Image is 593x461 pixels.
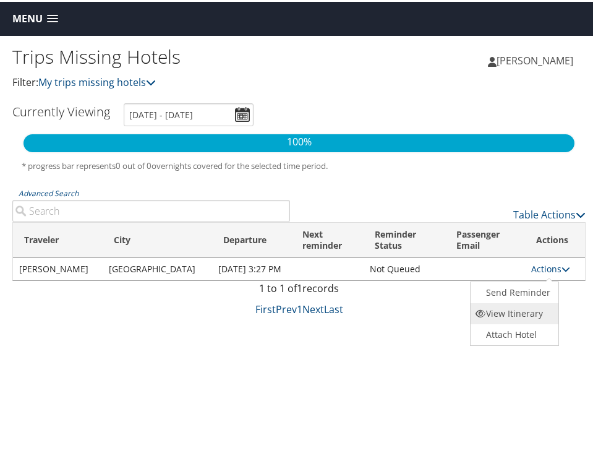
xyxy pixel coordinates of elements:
[364,221,445,256] th: Reminder Status
[124,101,254,124] input: [DATE] - [DATE]
[255,301,276,314] a: First
[12,198,290,220] input: Advanced Search
[291,221,364,256] th: Next reminder
[212,221,292,256] th: Departure: activate to sort column descending
[103,221,211,256] th: City: activate to sort column ascending
[531,261,570,273] a: Actions
[297,280,302,293] span: 1
[364,256,445,278] td: Not Queued
[23,132,574,149] p: 100%
[276,301,297,314] a: Prev
[471,280,556,301] a: Send Reminder
[471,322,556,343] a: Attach Hotel
[13,221,103,256] th: Traveler: activate to sort column ascending
[12,73,299,89] p: Filter:
[103,256,211,278] td: [GEOGRAPHIC_DATA]
[513,206,586,220] a: Table Actions
[13,256,103,278] td: [PERSON_NAME]
[116,158,151,170] span: 0 out of 0
[324,301,343,314] a: Last
[38,74,156,87] a: My trips missing hotels
[12,101,110,118] h3: Currently Viewing
[445,221,525,256] th: Passenger Email: activate to sort column ascending
[297,301,302,314] a: 1
[302,301,324,314] a: Next
[497,52,573,66] span: [PERSON_NAME]
[12,42,299,68] h1: Trips Missing Hotels
[12,279,586,300] div: 1 to 1 of records
[6,7,64,27] a: Menu
[471,301,556,322] a: View Itinerary
[12,11,43,23] span: Menu
[525,221,585,256] th: Actions
[19,186,79,197] a: Advanced Search
[22,158,576,170] h5: * progress bar represents overnights covered for the selected time period.
[212,256,292,278] td: [DATE] 3:27 PM
[488,40,586,77] a: [PERSON_NAME]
